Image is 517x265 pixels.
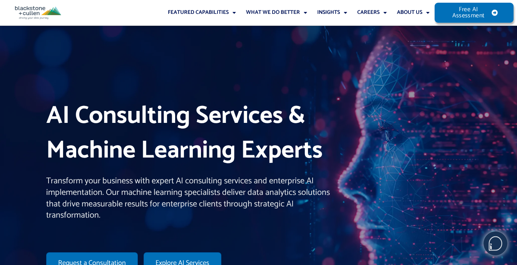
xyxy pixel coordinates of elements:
img: users%2F5SSOSaKfQqXq3cFEnIZRYMEs4ra2%2Fmedia%2Fimages%2F-Bulle%20blanche%20sans%20fond%20%2B%20ma... [484,232,507,255]
span: Free AI Assessment [450,7,487,19]
p: Transform your business with expert AI consulting services and enterprise AI implementation. Our ... [46,176,333,221]
h1: AI Consulting Services & Machine Learning Experts [46,99,333,168]
a: Free AI Assessment [435,3,514,23]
